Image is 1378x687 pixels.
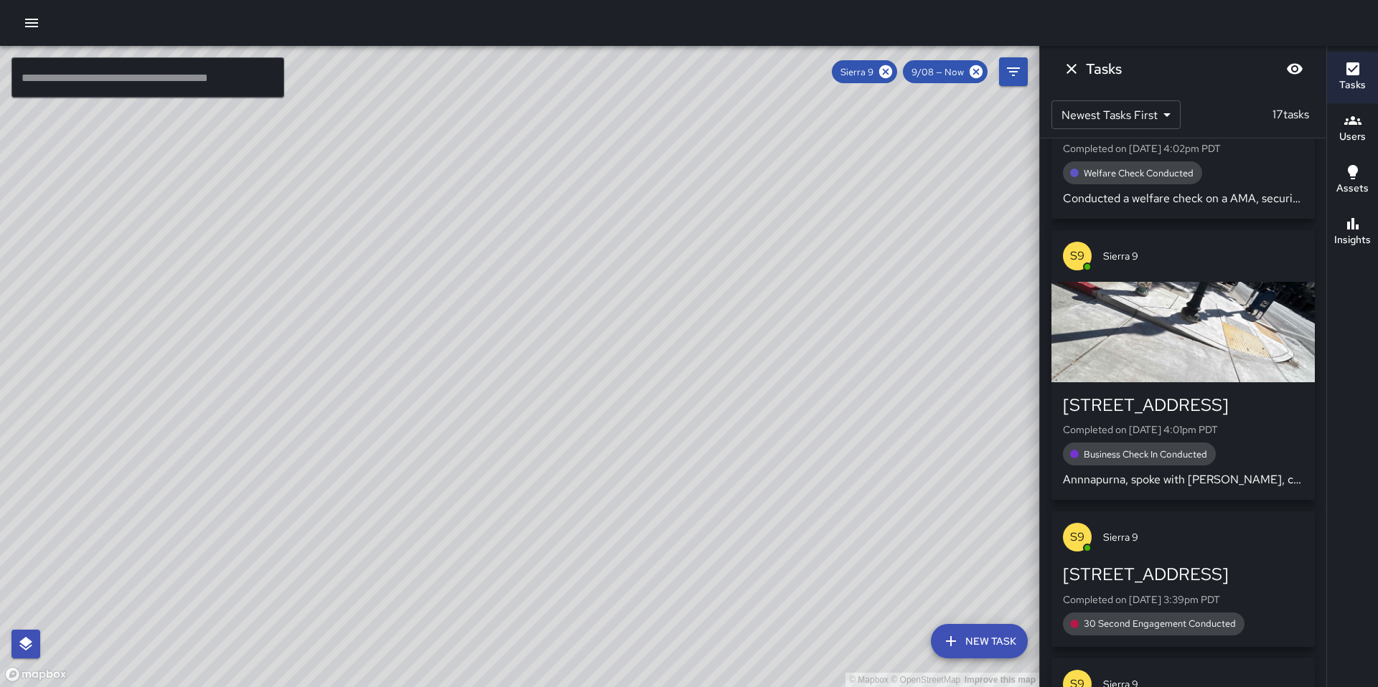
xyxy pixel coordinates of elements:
p: Completed on [DATE] 4:02pm PDT [1063,141,1303,156]
h6: Tasks [1086,57,1122,80]
span: Sierra 9 [1103,249,1303,263]
p: Completed on [DATE] 3:39pm PDT [1063,592,1303,607]
span: Business Check In Conducted [1075,448,1216,460]
div: Newest Tasks First [1051,100,1181,129]
button: S9Sierra 9[STREET_ADDRESS]Completed on [DATE] 3:39pm PDT30 Second Engagement Conducted [1051,511,1315,646]
button: Insights [1327,207,1378,258]
button: Assets [1327,155,1378,207]
span: Sierra 9 [1103,530,1303,544]
button: Dismiss [1057,55,1086,83]
h6: Assets [1336,181,1369,196]
button: Blur [1280,55,1309,83]
p: Annnapurna, spoke with [PERSON_NAME], code 4 [1063,471,1303,488]
h6: Users [1339,129,1366,145]
button: S9Sierra 9[STREET_ADDRESS]Completed on [DATE] 4:01pm PDTBusiness Check In ConductedAnnnapurna, sp... [1051,230,1315,500]
span: Sierra 9 [832,66,882,78]
p: 17 tasks [1267,106,1315,123]
p: Conducted a welfare check on a AMA, security was ignored, code 4 [1063,190,1303,207]
span: 30 Second Engagement Conducted [1075,617,1245,630]
button: Tasks [1327,52,1378,103]
div: [STREET_ADDRESS] [1063,563,1303,586]
h6: Insights [1334,232,1371,248]
span: Welfare Check Conducted [1075,167,1202,179]
p: Completed on [DATE] 4:01pm PDT [1063,422,1303,437]
button: Users [1327,103,1378,155]
span: 9/08 — Now [903,66,972,78]
h6: Tasks [1339,77,1366,93]
div: 9/08 — Now [903,60,988,83]
button: New Task [931,624,1028,658]
div: [STREET_ADDRESS] [1063,394,1303,417]
button: Filters [999,57,1028,86]
div: Sierra 9 [832,60,897,83]
p: S9 [1070,529,1084,546]
p: S9 [1070,247,1084,265]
